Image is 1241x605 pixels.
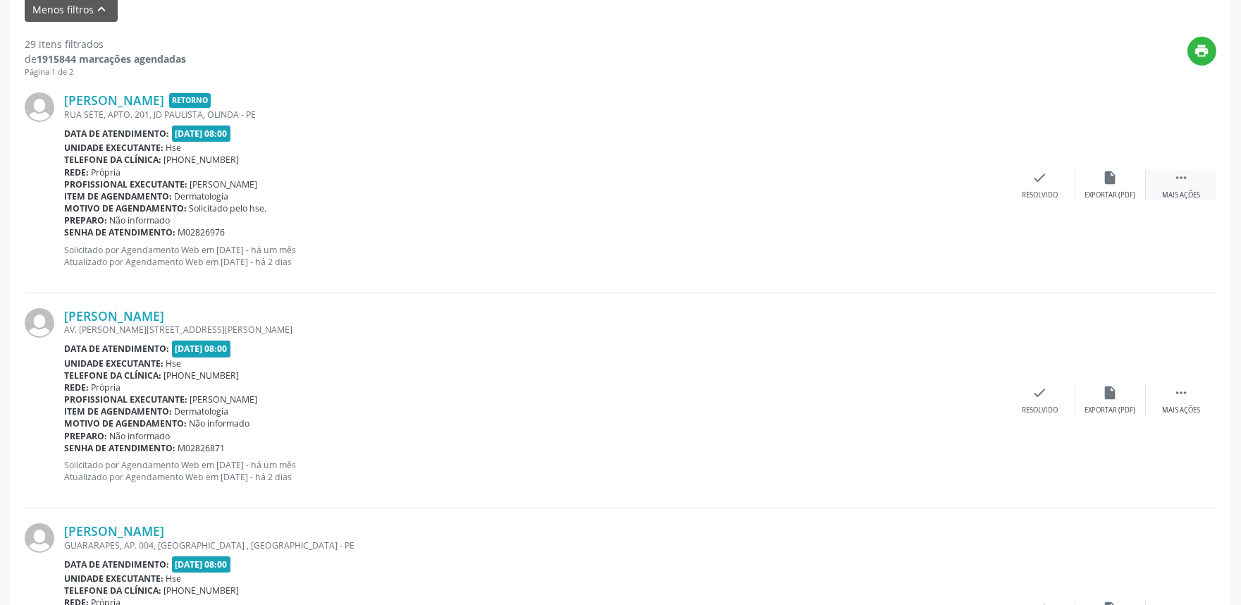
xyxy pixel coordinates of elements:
b: Unidade executante: [64,573,163,585]
b: Data de atendimento: [64,128,169,140]
span: Própria [92,381,121,393]
div: Mais ações [1162,190,1200,200]
img: img [25,523,54,553]
b: Rede: [64,381,89,393]
i:  [1173,170,1189,185]
span: Não informado [110,430,171,442]
p: Solicitado por Agendamento Web em [DATE] - há um mês Atualizado por Agendamento Web em [DATE] - h... [64,244,1005,268]
span: [PHONE_NUMBER] [164,585,240,597]
span: Hse [166,142,182,154]
i: print [1194,43,1210,59]
b: Telefone da clínica: [64,585,161,597]
div: Resolvido [1022,405,1058,415]
b: Preparo: [64,430,107,442]
i: check [1032,170,1048,185]
div: AV. [PERSON_NAME][STREET_ADDRESS][PERSON_NAME] [64,324,1005,336]
span: Dermatologia [175,405,229,417]
b: Data de atendimento: [64,558,169,570]
b: Telefone da clínica: [64,369,161,381]
i: keyboard_arrow_up [94,1,110,17]
b: Item de agendamento: [64,405,172,417]
strong: 1915844 marcações agendadas [37,52,186,66]
a: [PERSON_NAME] [64,523,164,539]
div: RUA SETE, APTO. 201, JD PAULISTA, OLINDA - PE [64,109,1005,121]
b: Profissional executante: [64,178,187,190]
a: [PERSON_NAME] [64,92,164,108]
img: img [25,92,54,122]
span: Própria [92,166,121,178]
div: Exportar (PDF) [1085,405,1136,415]
span: Hse [166,573,182,585]
span: [PERSON_NAME] [190,178,258,190]
div: Resolvido [1022,190,1058,200]
span: [DATE] 08:00 [172,341,231,357]
span: [DATE] 08:00 [172,126,231,142]
b: Telefone da clínica: [64,154,161,166]
b: Rede: [64,166,89,178]
button: print [1187,37,1216,66]
b: Preparo: [64,214,107,226]
b: Unidade executante: [64,142,163,154]
img: img [25,308,54,338]
span: Hse [166,357,182,369]
span: Solicitado pelo hse. [190,202,267,214]
a: [PERSON_NAME] [64,308,164,324]
span: M02826976 [178,226,226,238]
b: Senha de atendimento: [64,442,175,454]
span: [PERSON_NAME] [190,393,258,405]
div: Exportar (PDF) [1085,190,1136,200]
div: GUARARAPES, AP. 004, [GEOGRAPHIC_DATA] , [GEOGRAPHIC_DATA] - PE [64,539,1005,551]
div: de [25,51,186,66]
b: Senha de atendimento: [64,226,175,238]
div: Página 1 de 2 [25,66,186,78]
b: Item de agendamento: [64,190,172,202]
b: Data de atendimento: [64,343,169,355]
span: Retorno [169,93,211,108]
b: Motivo de agendamento: [64,417,187,429]
span: [DATE] 08:00 [172,556,231,573]
i: insert_drive_file [1103,170,1118,185]
div: Mais ações [1162,405,1200,415]
span: M02826871 [178,442,226,454]
i:  [1173,385,1189,401]
div: 29 itens filtrados [25,37,186,51]
b: Unidade executante: [64,357,163,369]
span: Dermatologia [175,190,229,202]
b: Profissional executante: [64,393,187,405]
span: [PHONE_NUMBER] [164,154,240,166]
b: Motivo de agendamento: [64,202,187,214]
span: [PHONE_NUMBER] [164,369,240,381]
p: Solicitado por Agendamento Web em [DATE] - há um mês Atualizado por Agendamento Web em [DATE] - h... [64,459,1005,483]
i: insert_drive_file [1103,385,1118,401]
span: Não informado [190,417,250,429]
i: check [1032,385,1048,401]
span: Não informado [110,214,171,226]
